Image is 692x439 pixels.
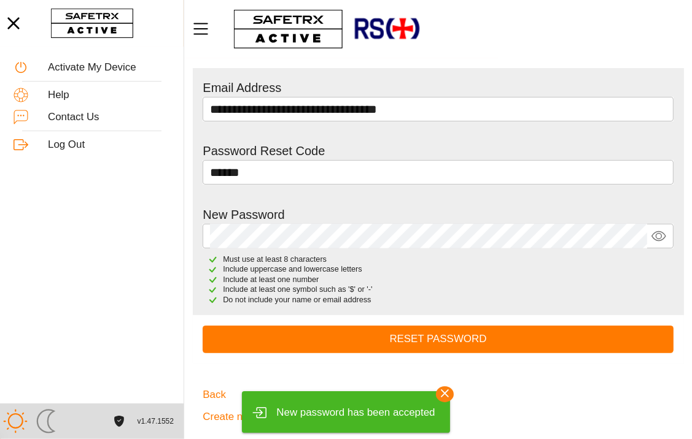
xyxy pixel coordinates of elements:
[203,406,673,428] a: Create new account
[138,415,174,428] span: v1.47.1552
[130,411,181,432] button: v1.47.1552
[14,88,28,102] img: Help.svg
[34,409,58,433] img: ModeDark.svg
[203,408,295,426] span: Create new account
[223,296,371,304] span: Do not include your name or email address
[48,89,170,101] div: Help
[203,384,673,407] a: Back
[223,285,372,294] span: Include at least one symbol such as '$' or '-'
[223,275,319,284] span: Include at least one number
[203,386,226,404] span: Back
[190,16,221,42] button: Menu
[212,330,663,348] span: Reset Password
[203,326,673,353] button: Reset Password
[3,409,28,433] img: ModeLight.svg
[48,111,170,123] div: Contact Us
[48,61,170,74] div: Activate My Device
[276,401,435,424] div: New password has been accepted
[14,110,28,124] img: ContactUs.svg
[203,144,325,158] label: Password Reset Code
[203,208,284,221] label: New Password
[223,265,362,273] span: Include uppercase and lowercase letters
[111,416,127,426] a: License Agreement
[48,139,170,151] div: Log Out
[353,9,421,49] img: RescueLogo.png
[223,255,327,264] span: Must use at least 8 characters
[203,81,281,94] label: Email Address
